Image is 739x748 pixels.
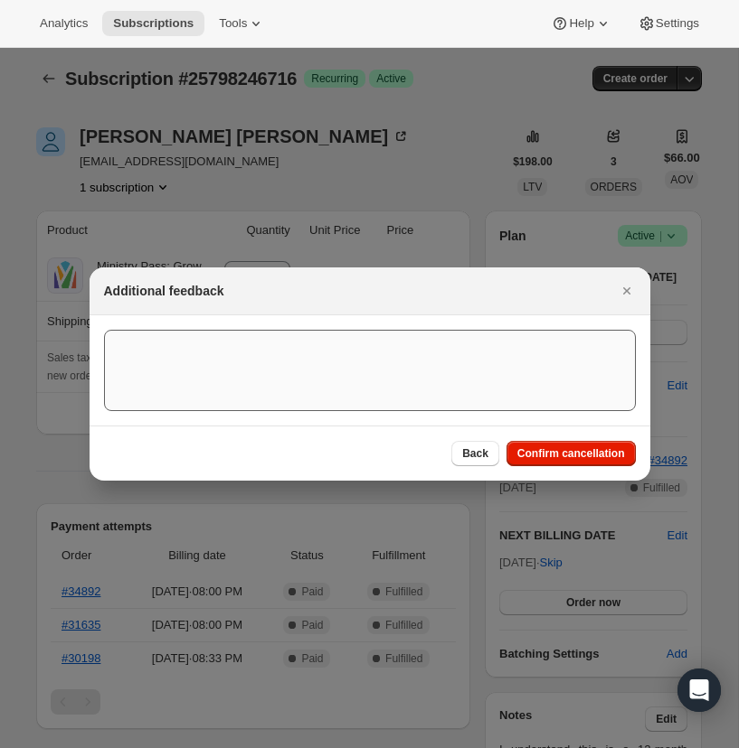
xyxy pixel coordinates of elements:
[569,16,593,31] span: Help
[208,11,276,36] button: Tools
[104,282,224,300] h2: Additional feedback
[677,669,721,712] div: Open Intercom Messenger
[29,11,99,36] button: Analytics
[540,11,622,36] button: Help
[462,446,488,461] span: Back
[102,11,204,36] button: Subscriptions
[517,446,625,461] span: Confirm cancellation
[507,441,636,466] button: Confirm cancellation
[113,16,194,31] span: Subscriptions
[40,16,88,31] span: Analytics
[219,16,247,31] span: Tools
[656,16,699,31] span: Settings
[451,441,499,466] button: Back
[614,278,640,304] button: Close
[627,11,710,36] button: Settings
